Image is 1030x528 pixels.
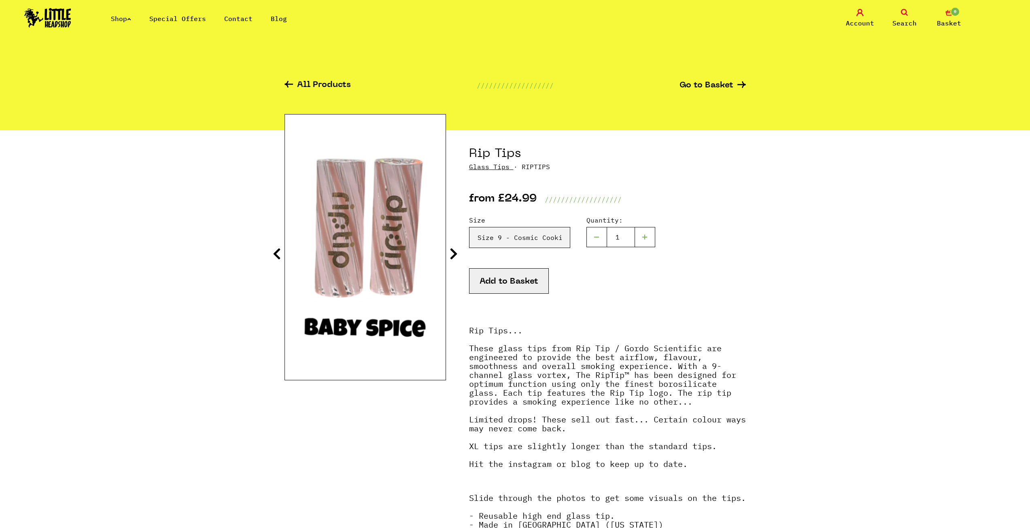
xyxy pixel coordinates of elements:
[469,146,746,162] h1: Rip Tips
[884,9,925,28] a: Search
[545,195,622,204] p: ///////////////////
[469,325,746,469] strong: Rip Tips... These glass tips from Rip Tip / Gordo Scientific are engineered to provide the best a...
[477,81,554,90] p: ///////////////////
[469,163,510,171] a: Glass Tips
[224,15,253,23] a: Contact
[285,147,446,348] img: Rip Tips image 5
[149,15,206,23] a: Special Offers
[937,18,961,28] span: Basket
[586,215,655,225] label: Quantity:
[950,7,960,17] span: 0
[469,195,537,204] p: from £24.99
[469,162,746,172] p: · RIPTIPS
[929,9,969,28] a: 0 Basket
[469,215,570,225] label: Size
[607,227,635,247] input: 1
[680,81,746,90] a: Go to Basket
[111,15,131,23] a: Shop
[24,8,71,28] img: Little Head Shop Logo
[271,15,287,23] a: Blog
[285,81,351,90] a: All Products
[846,18,874,28] span: Account
[892,18,917,28] span: Search
[469,268,549,294] button: Add to Basket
